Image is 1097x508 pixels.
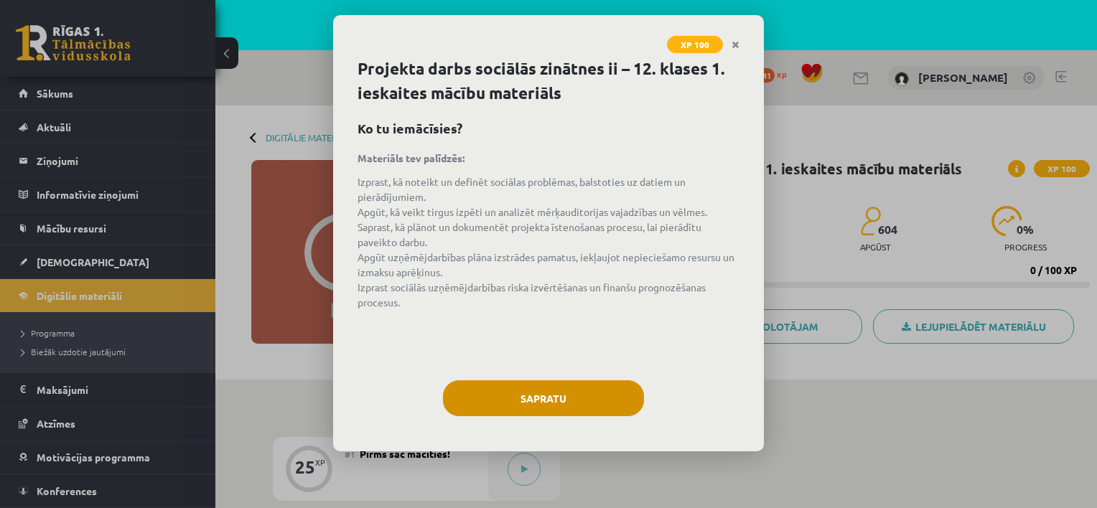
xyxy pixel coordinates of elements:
[358,280,739,310] li: Izprast sociālās uzņēmējdarbības riska izvērtēšanas un finanšu prognozēšanas procesus.
[358,174,739,204] li: Izprast, kā noteikt un definēt sociālas problēmas, balstoties uz datiem un pierādījumiem.
[358,204,739,220] li: Apgūt, kā veikt tirgus izpēti un analizēt mērķauditorijas vajadzības un vēlmes.
[667,36,723,53] span: XP 100
[358,151,465,164] strong: Materiāls tev palīdzēs:
[358,220,739,250] li: Saprast, kā plānot un dokumentēt projekta īstenošanas procesu, lai pierādītu paveikto darbu.
[723,31,748,59] a: Close
[358,57,739,105] h1: Projekta darbs sociālās zinātnes ii – 12. klases 1. ieskaites mācību materiāls
[443,380,644,416] button: Sapratu
[358,250,739,280] li: Apgūt uzņēmējdarbības plāna izstrādes pamatus, iekļaujot nepieciešamo resursu un izmaksu aprēķinus.
[358,118,739,138] h2: Ko tu iemācīsies?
